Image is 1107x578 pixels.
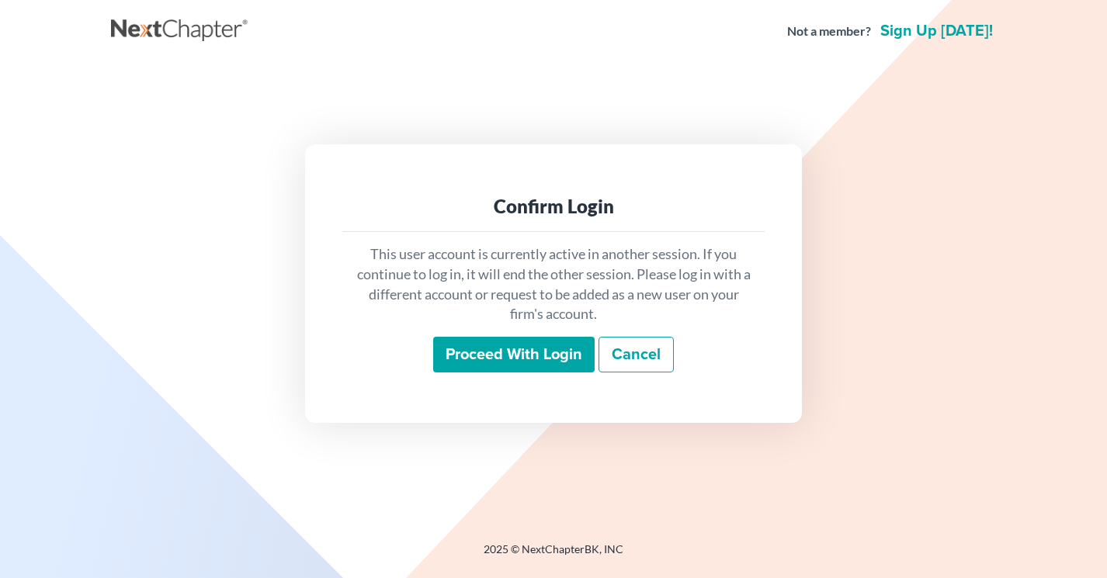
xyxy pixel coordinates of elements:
[599,337,674,372] a: Cancel
[433,337,595,372] input: Proceed with login
[355,244,752,324] p: This user account is currently active in another session. If you continue to log in, it will end ...
[111,542,996,569] div: 2025 © NextChapterBK, INC
[355,194,752,219] div: Confirm Login
[787,22,871,40] strong: Not a member?
[877,23,996,39] a: Sign up [DATE]!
